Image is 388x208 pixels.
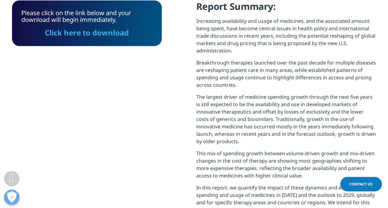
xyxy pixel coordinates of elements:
p: The largest driver of medicine spending growth through the next five years is still expected to b... [196,93,376,150]
h4: Report Summary: [196,0,376,17]
a: Click here to download [45,27,129,38]
p: This mix of spending growth between volume-driven growth and mix-driven changes in the cost of th... [196,150,376,184]
span: Contact Us [349,181,373,187]
p: Increasing availability and usage of medicines, and the associated amount being spent, have becom... [196,17,376,59]
button: Abrir preferências [4,189,19,205]
p: Breakthrough therapies launched over the past decade for multiple diseases are reshaping patient ... [196,59,376,93]
div: Please click on the link below and your download will begin immediately. [21,10,152,37]
a: Contact Us [340,177,382,191]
